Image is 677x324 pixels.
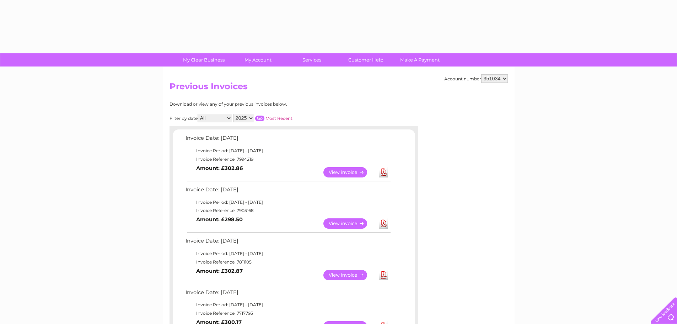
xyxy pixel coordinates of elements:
[337,53,395,67] a: Customer Help
[379,218,388,229] a: Download
[184,206,392,215] td: Invoice Reference: 7903168
[283,53,341,67] a: Services
[379,167,388,177] a: Download
[184,249,392,258] td: Invoice Period: [DATE] - [DATE]
[444,74,508,83] div: Account number
[229,53,287,67] a: My Account
[170,81,508,95] h2: Previous Invoices
[184,133,392,147] td: Invoice Date: [DATE]
[323,270,376,280] a: View
[323,218,376,229] a: View
[184,236,392,249] td: Invoice Date: [DATE]
[196,216,243,223] b: Amount: £298.50
[184,198,392,207] td: Invoice Period: [DATE] - [DATE]
[184,258,392,266] td: Invoice Reference: 7811105
[170,114,356,122] div: Filter by date
[184,301,392,309] td: Invoice Period: [DATE] - [DATE]
[379,270,388,280] a: Download
[184,185,392,198] td: Invoice Date: [DATE]
[184,155,392,164] td: Invoice Reference: 7994219
[184,309,392,318] td: Invoice Reference: 7717795
[265,116,292,121] a: Most Recent
[323,167,376,177] a: View
[184,288,392,301] td: Invoice Date: [DATE]
[196,268,243,274] b: Amount: £302.87
[391,53,449,67] a: Make A Payment
[196,165,243,171] b: Amount: £302.86
[170,102,356,107] div: Download or view any of your previous invoices below.
[184,147,392,155] td: Invoice Period: [DATE] - [DATE]
[174,53,233,67] a: My Clear Business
